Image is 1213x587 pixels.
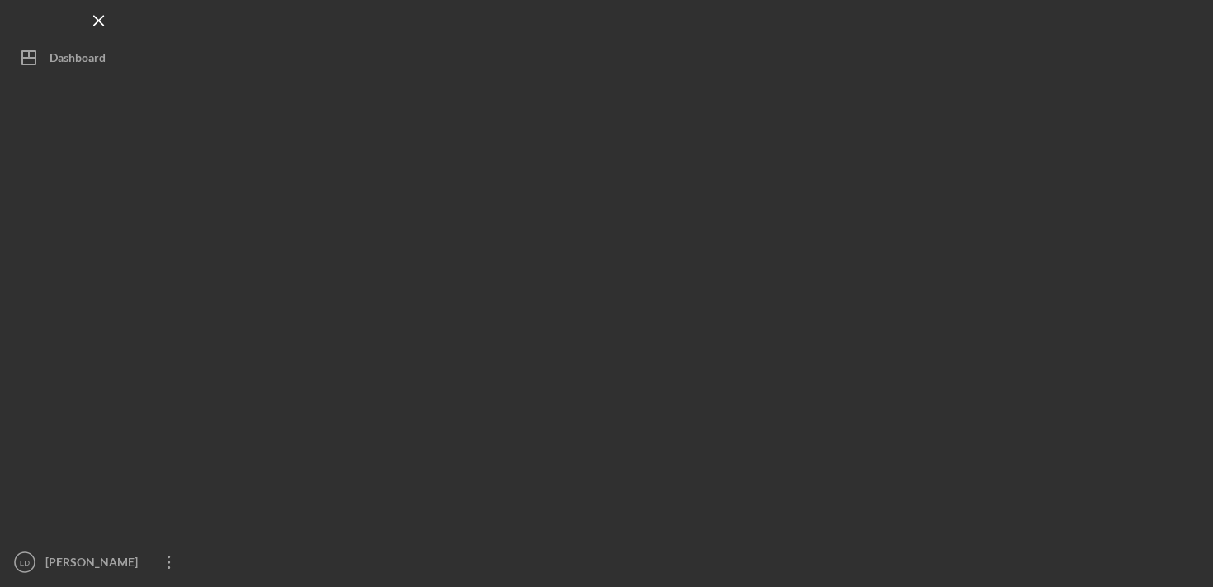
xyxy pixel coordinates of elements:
button: LD[PERSON_NAME] [8,546,190,579]
div: Dashboard [50,41,106,78]
text: LD [20,558,30,567]
button: Dashboard [8,41,190,74]
div: [PERSON_NAME] [41,546,149,583]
